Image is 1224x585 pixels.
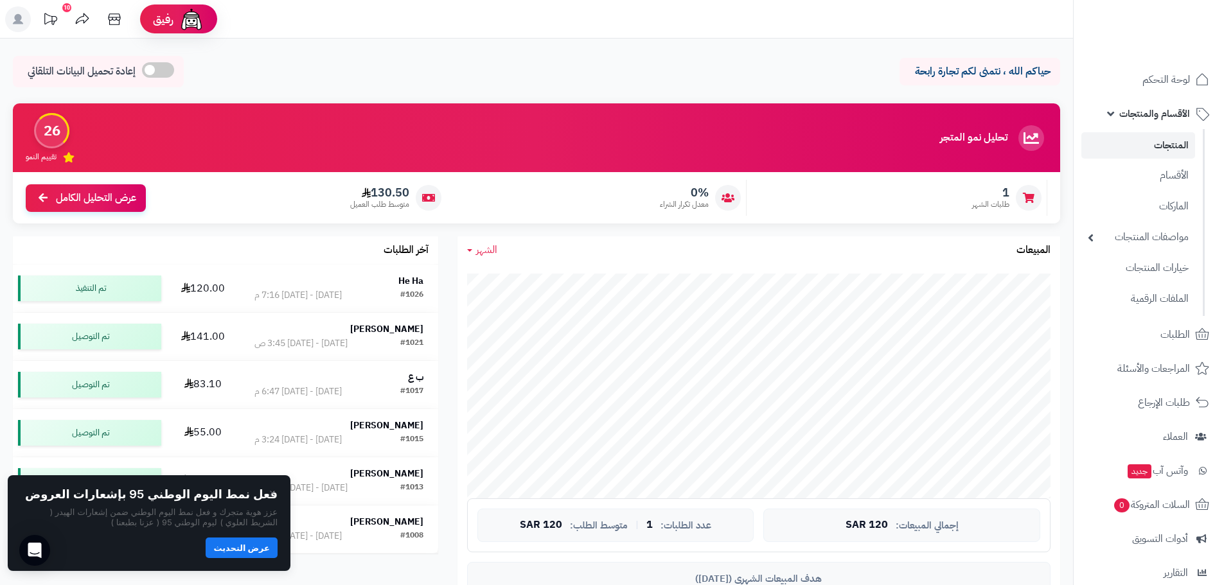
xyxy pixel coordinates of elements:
a: المنتجات [1081,132,1195,159]
td: 141.00 [166,313,240,360]
span: 0% [660,186,709,200]
div: #1015 [400,433,423,446]
a: العملاء [1081,421,1216,452]
a: عرض التحليل الكامل [26,184,146,212]
span: العملاء [1163,428,1188,446]
div: #1008 [400,530,423,543]
span: | [635,520,639,530]
span: أدوات التسويق [1132,530,1188,548]
div: Open Intercom Messenger [19,535,50,566]
a: الأقسام [1081,162,1195,189]
div: #1017 [400,385,423,398]
h2: فعل نمط اليوم الوطني 95 بإشعارات العروض [25,488,278,501]
span: إجمالي المبيعات: [896,520,959,531]
a: مواصفات المنتجات [1081,223,1195,251]
a: أدوات التسويق [1081,523,1216,554]
strong: [PERSON_NAME] [350,467,423,480]
span: المراجعات والأسئلة [1117,360,1190,378]
a: الماركات [1081,193,1195,220]
img: logo-2.png [1137,34,1212,61]
strong: [PERSON_NAME] [350,515,423,528]
span: 1 [646,520,653,531]
a: وآتس آبجديد [1081,455,1216,486]
strong: ب ع [408,371,423,384]
span: وآتس آب [1126,462,1188,480]
a: الملفات الرقمية [1081,285,1195,313]
strong: [PERSON_NAME] [350,419,423,432]
div: تم التنفيذ [18,275,161,301]
span: الشهر [476,242,497,258]
span: طلبات الإرجاع [1138,394,1190,412]
span: الطلبات [1160,326,1190,344]
a: المراجعات والأسئلة [1081,353,1216,384]
p: حياكم الله ، نتمنى لكم تجارة رابحة [909,64,1051,79]
h3: تحليل نمو المتجر [940,132,1007,144]
div: [DATE] - [DATE] 6:47 م [254,385,342,398]
a: خيارات المنتجات [1081,254,1195,282]
a: الشهر [467,243,497,258]
div: تم التوصيل [18,468,161,494]
span: تقييم النمو [26,152,57,162]
div: تم التوصيل [18,420,161,446]
div: [DATE] - [DATE] 3:24 م [254,433,342,446]
span: 0 [1114,498,1130,512]
h3: المبيعات [1016,245,1051,256]
span: طلبات الشهر [972,199,1009,210]
span: إعادة تحميل البيانات التلقائي [28,64,136,79]
span: التقارير [1164,564,1188,582]
h3: آخر الطلبات [384,245,429,256]
a: الطلبات [1081,319,1216,350]
div: [DATE] - [DATE] 3:45 ص [254,337,348,350]
span: رفيق [153,12,173,27]
div: #1026 [400,289,423,302]
span: السلات المتروكة [1113,496,1190,514]
span: عرض التحليل الكامل [56,191,136,205]
strong: He Ha [398,274,423,288]
div: [DATE] - [DATE] 3:27 م [254,530,342,543]
span: معدل تكرار الشراء [660,199,709,210]
p: عزز هوية متجرك و فعل نمط اليوم الوطني ضمن إشعارات الهيدر ( الشريط العلوي ) ليوم الوطني 95 ( عزنا ... [21,507,278,528]
span: الأقسام والمنتجات [1119,105,1190,123]
span: 1 [972,186,1009,200]
span: متوسط طلب العميل [350,199,409,210]
td: 83.10 [166,361,240,408]
span: متوسط الطلب: [570,520,628,531]
div: #1021 [400,337,423,350]
span: 120 SAR [846,520,888,531]
div: [DATE] - [DATE] 6:16 ص [254,482,348,494]
div: تم التوصيل [18,324,161,349]
span: عدد الطلبات: [661,520,711,531]
a: طلبات الإرجاع [1081,387,1216,418]
td: 309.00 [166,457,240,505]
span: لوحة التحكم [1142,71,1190,89]
div: 10 [62,3,71,12]
div: #1013 [400,482,423,494]
div: تم التوصيل [18,372,161,397]
span: جديد [1128,464,1151,478]
span: 120 SAR [520,520,562,531]
div: [DATE] - [DATE] 7:16 م [254,289,342,302]
a: السلات المتروكة0 [1081,489,1216,520]
strong: [PERSON_NAME] [350,322,423,336]
button: عرض التحديث [206,537,278,558]
a: تحديثات المنصة [34,6,66,35]
span: 130.50 [350,186,409,200]
img: ai-face.png [179,6,204,32]
td: 55.00 [166,409,240,457]
a: لوحة التحكم [1081,64,1216,95]
td: 120.00 [166,265,240,312]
